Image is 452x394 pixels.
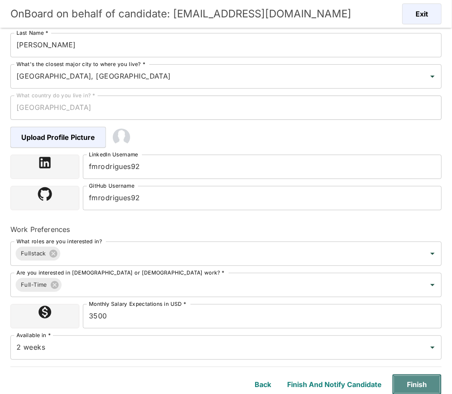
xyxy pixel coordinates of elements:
[89,300,187,308] label: Monthly Salary Expectations in USD *
[426,279,439,291] button: Open
[16,269,225,276] label: Are you interested in [DEMOGRAPHIC_DATA] or [DEMOGRAPHIC_DATA] work? *
[16,29,48,36] label: Last Name *
[10,127,106,148] span: Upload Profile Picture
[16,280,52,290] span: Full-Time
[16,247,60,261] div: Fullstack
[89,151,138,158] label: LinkedIn Username
[16,248,51,258] span: Fullstack
[16,278,62,292] div: Full-Time
[89,182,134,189] label: GitHub Username
[16,60,145,68] label: What's the closest major city to where you live? *
[426,248,439,260] button: Open
[16,331,51,339] label: Available in *
[402,3,442,24] button: Exit
[16,238,102,245] label: What roles are you interested in?
[10,7,351,21] h5: OnBoard on behalf of candidate: [EMAIL_ADDRESS][DOMAIN_NAME]
[426,70,439,83] button: Open
[16,92,95,99] label: What country do you live in? *
[10,224,442,235] h6: Work Preferences
[426,341,439,354] button: Open
[113,129,130,146] img: 2Q==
